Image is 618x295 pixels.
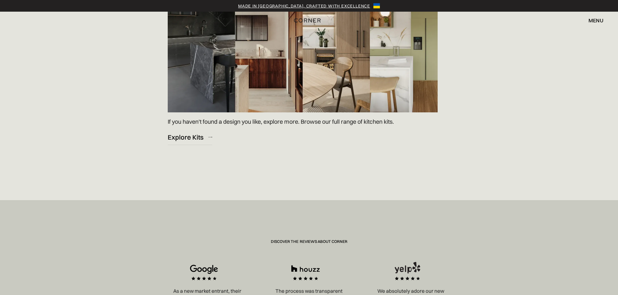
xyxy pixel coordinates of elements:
div: menu [582,15,603,26]
div: Explore Kits [168,133,203,142]
a: Explore Kits [168,129,212,145]
p: If you haven't found a design you like, explore more. Browse our full range of kitchen kits. [168,117,394,126]
div: menu [588,18,603,23]
a: home [287,16,331,25]
a: Made in [GEOGRAPHIC_DATA], crafted with excellence [238,3,370,9]
div: Discover the Reviews About Corner [271,239,347,262]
